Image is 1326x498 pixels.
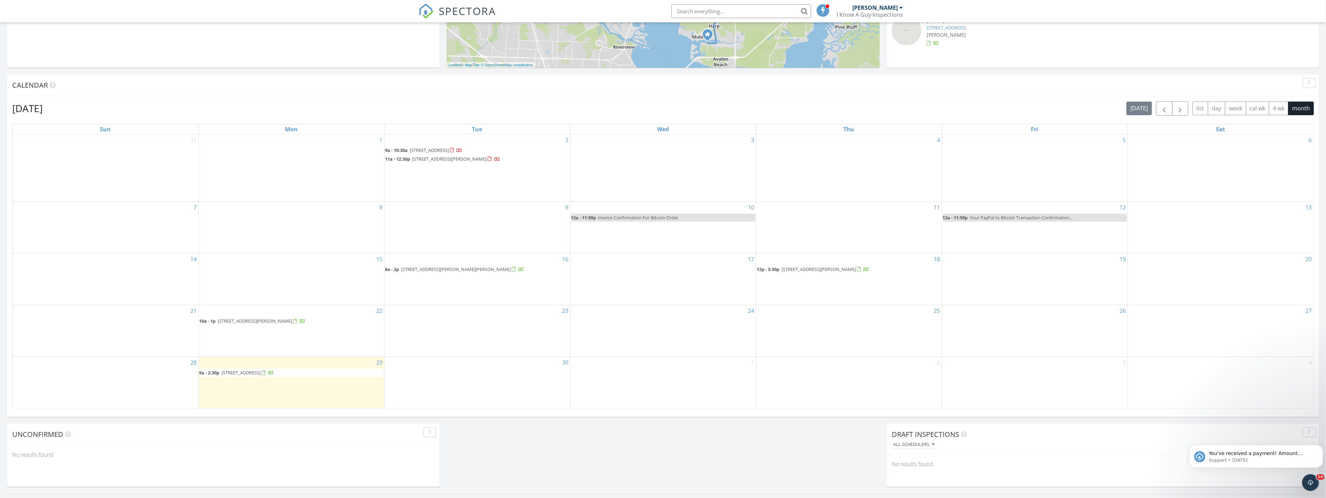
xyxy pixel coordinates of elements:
[571,214,596,221] span: 12a - 11:59p
[1208,102,1225,115] button: day
[1288,102,1314,115] button: month
[1128,202,1313,253] td: Go to September 13, 2025
[750,134,756,146] a: Go to September 3, 2025
[1307,357,1313,368] a: Go to October 4, 2025
[747,202,756,213] a: Go to September 10, 2025
[385,265,569,274] a: 8a - 2p [STREET_ADDRESS][PERSON_NAME][PERSON_NAME]
[471,124,484,134] a: Tuesday
[384,202,570,253] td: Go to September 9, 2025
[970,214,1073,221] span: Your PayPal to Bitcoin Transaction Confirmation...
[218,318,292,324] span: [STREET_ADDRESS][PERSON_NAME]
[375,254,384,265] a: Go to September 15, 2025
[852,4,898,11] div: [PERSON_NAME]
[1215,124,1226,134] a: Saturday
[99,124,112,134] a: Sunday
[284,124,299,134] a: Monday
[192,202,198,213] a: Go to September 7, 2025
[189,357,198,368] a: Go to September 28, 2025
[942,305,1128,357] td: Go to September 26, 2025
[198,253,384,305] td: Go to September 15, 2025
[892,440,936,449] button: All schedulers
[942,202,1128,253] td: Go to September 12, 2025
[671,4,811,18] input: Search everything...
[564,202,570,213] a: Go to September 9, 2025
[189,305,198,316] a: Go to September 21, 2025
[756,134,942,202] td: Go to September 4, 2025
[461,63,480,67] a: © MapTiler
[893,442,934,447] div: All schedulers
[199,369,384,377] a: 9a - 2:30p [STREET_ADDRESS]
[7,445,440,464] div: No results found
[564,134,570,146] a: Go to September 2, 2025
[1193,102,1208,115] button: list
[199,318,216,324] span: 10a - 1p
[561,357,570,368] a: Go to September 30, 2025
[747,254,756,265] a: Go to September 17, 2025
[198,134,384,202] td: Go to September 1, 2025
[757,265,941,274] a: 12p - 3:30p [STREET_ADDRESS][PERSON_NAME]
[1269,102,1289,115] button: 4 wk
[13,357,198,408] td: Go to September 28, 2025
[837,11,903,18] div: I Know A Guy-Inspections
[561,254,570,265] a: Go to September 16, 2025
[385,156,410,162] span: 11a - 12:30p
[13,305,198,357] td: Go to September 21, 2025
[449,63,460,67] a: Leaflet
[1304,254,1313,265] a: Go to September 20, 2025
[198,357,384,408] td: Go to September 29, 2025
[933,202,942,213] a: Go to September 11, 2025
[747,305,756,316] a: Go to September 24, 2025
[936,134,942,146] a: Go to September 4, 2025
[942,134,1128,202] td: Go to September 5, 2025
[1307,134,1313,146] a: Go to September 6, 2025
[942,357,1128,408] td: Go to October 3, 2025
[1172,101,1189,116] button: Next month
[756,202,942,253] td: Go to September 11, 2025
[385,147,408,153] span: 9a - 10:30a
[1030,124,1040,134] a: Friday
[23,20,128,95] span: You've received a payment! Amount $587.85 Fee $0.00 Net $587.85 Transaction # pi_3SCPEzK7snlDGpRF...
[189,134,198,146] a: Go to August 31, 2025
[384,253,570,305] td: Go to September 16, 2025
[782,266,856,272] span: [STREET_ADDRESS][PERSON_NAME]
[12,80,48,90] span: Calendar
[708,34,712,38] div: 5056 San Miguel st, Milton FL 32583
[1119,305,1128,316] a: Go to September 26, 2025
[1119,254,1128,265] a: Go to September 19, 2025
[189,254,198,265] a: Go to September 14, 2025
[481,63,533,67] a: © OpenStreetMap contributors
[570,357,756,408] td: Go to October 1, 2025
[222,369,261,376] span: [STREET_ADDRESS]
[385,156,500,162] a: 11a - 12:30p [STREET_ADDRESS][PERSON_NAME]
[1304,305,1313,316] a: Go to September 27, 2025
[942,253,1128,305] td: Go to September 19, 2025
[1122,134,1128,146] a: Go to September 5, 2025
[447,62,535,68] div: |
[384,305,570,357] td: Go to September 23, 2025
[842,124,856,134] a: Thursday
[757,266,869,272] a: 12p - 3:30p [STREET_ADDRESS][PERSON_NAME]
[927,24,966,31] a: [STREET_ADDRESS]
[750,357,756,368] a: Go to October 1, 2025
[1128,305,1313,357] td: Go to September 27, 2025
[410,147,449,153] span: [STREET_ADDRESS]
[12,430,63,439] span: Unconfirmed
[199,317,384,325] a: 10a - 1p [STREET_ADDRESS][PERSON_NAME]
[927,31,966,38] span: [PERSON_NAME]
[570,202,756,253] td: Go to September 10, 2025
[598,214,679,221] span: Invoice Confirmation For Bitcoin Order
[892,430,959,439] span: Draft Inspections
[1302,474,1319,491] iframe: Intercom live chat
[1128,253,1313,305] td: Go to September 20, 2025
[570,134,756,202] td: Go to September 3, 2025
[13,134,198,202] td: Go to August 31, 2025
[757,266,780,272] span: 12p - 3:30p
[1128,134,1313,202] td: Go to September 6, 2025
[199,318,306,324] a: 10a - 1p [STREET_ADDRESS][PERSON_NAME]
[570,305,756,357] td: Go to September 24, 2025
[1128,357,1313,408] td: Go to October 4, 2025
[378,134,384,146] a: Go to September 1, 2025
[936,357,942,368] a: Go to October 2, 2025
[1225,102,1246,115] button: week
